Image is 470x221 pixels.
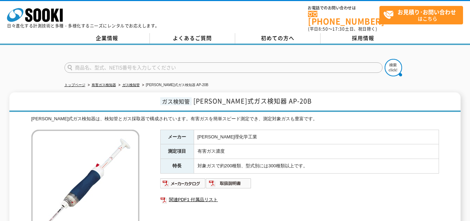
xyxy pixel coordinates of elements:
[379,6,463,24] a: お見積り･お問い合わせはこちら
[122,83,140,87] a: ガス検知管
[64,62,383,73] input: 商品名、型式、NETIS番号を入力してください
[160,195,439,204] a: 関連PDF1 付属品リスト
[206,178,252,189] img: 取扱説明書
[332,26,345,32] span: 17:30
[321,33,406,44] a: 採用情報
[318,26,328,32] span: 8:50
[308,6,379,10] span: お電話でのお問い合わせは
[7,24,160,28] p: 日々進化する計測技術と多種・多様化するニーズにレンタルでお応えします。
[64,33,150,44] a: 企業情報
[235,33,321,44] a: 初めての方へ
[383,6,463,24] span: はこちら
[261,34,294,42] span: 初めての方へ
[160,97,192,105] span: ガス検知管
[194,159,439,174] td: 対象ガスで約200種類、型式別には300種類以上です。
[64,83,85,87] a: トップページ
[160,182,206,188] a: メーカーカタログ
[308,26,377,32] span: (平日 ～ 土日、祝日除く)
[160,130,194,144] th: メーカー
[194,130,439,144] td: [PERSON_NAME]理化学工業
[92,83,116,87] a: 有害ガス検知器
[385,59,402,76] img: btn_search.png
[193,96,312,106] span: [PERSON_NAME]式ガス検知器 AP-20B
[398,8,456,16] strong: お見積り･お問い合わせ
[194,144,439,159] td: 有害ガス濃度
[160,159,194,174] th: 特長
[150,33,235,44] a: よくあるご質問
[308,11,379,25] a: [PHONE_NUMBER]
[206,182,252,188] a: 取扱説明書
[160,178,206,189] img: メーカーカタログ
[160,144,194,159] th: 測定項目
[141,82,208,89] li: [PERSON_NAME]式ガス検知器 AP-20B
[31,115,439,123] div: [PERSON_NAME]式ガス検知器は、検知管とガス採取器で構成されています。有害ガスを簡単スピード測定でき、測定対象ガスも豊富です。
